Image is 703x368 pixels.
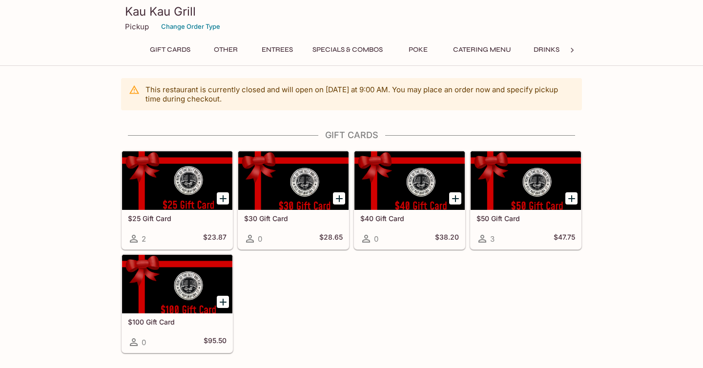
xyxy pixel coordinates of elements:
a: $50 Gift Card3$47.75 [470,151,581,249]
button: Add $100 Gift Card [217,296,229,308]
span: 0 [258,234,262,244]
span: 0 [142,338,146,347]
span: 0 [374,234,378,244]
h4: Gift Cards [121,130,582,141]
div: $50 Gift Card [471,151,581,210]
button: Add $50 Gift Card [565,192,578,204]
h5: $28.65 [319,233,343,245]
h5: $23.87 [203,233,227,245]
button: Add $40 Gift Card [449,192,461,204]
button: Gift Cards [145,43,196,57]
div: $100 Gift Card [122,255,232,313]
p: Pickup [125,22,149,31]
h5: $95.50 [204,336,227,348]
div: $30 Gift Card [238,151,349,210]
button: Entrees [255,43,299,57]
button: Catering Menu [448,43,517,57]
span: 3 [490,234,495,244]
div: $40 Gift Card [354,151,465,210]
div: $25 Gift Card [122,151,232,210]
h3: Kau Kau Grill [125,4,578,19]
button: Poke [396,43,440,57]
button: Other [204,43,248,57]
button: Drinks [524,43,568,57]
h5: $40 Gift Card [360,214,459,223]
button: Add $30 Gift Card [333,192,345,204]
a: $25 Gift Card2$23.87 [122,151,233,249]
p: This restaurant is currently closed and will open on [DATE] at 9:00 AM . You may place an order n... [145,85,574,103]
button: Add $25 Gift Card [217,192,229,204]
h5: $38.20 [435,233,459,245]
h5: $30 Gift Card [244,214,343,223]
h5: $50 Gift Card [476,214,575,223]
h5: $100 Gift Card [128,318,227,326]
h5: $47.75 [554,233,575,245]
button: Specials & Combos [307,43,388,57]
a: $100 Gift Card0$95.50 [122,254,233,353]
button: Change Order Type [157,19,225,34]
a: $40 Gift Card0$38.20 [354,151,465,249]
h5: $25 Gift Card [128,214,227,223]
a: $30 Gift Card0$28.65 [238,151,349,249]
span: 2 [142,234,146,244]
